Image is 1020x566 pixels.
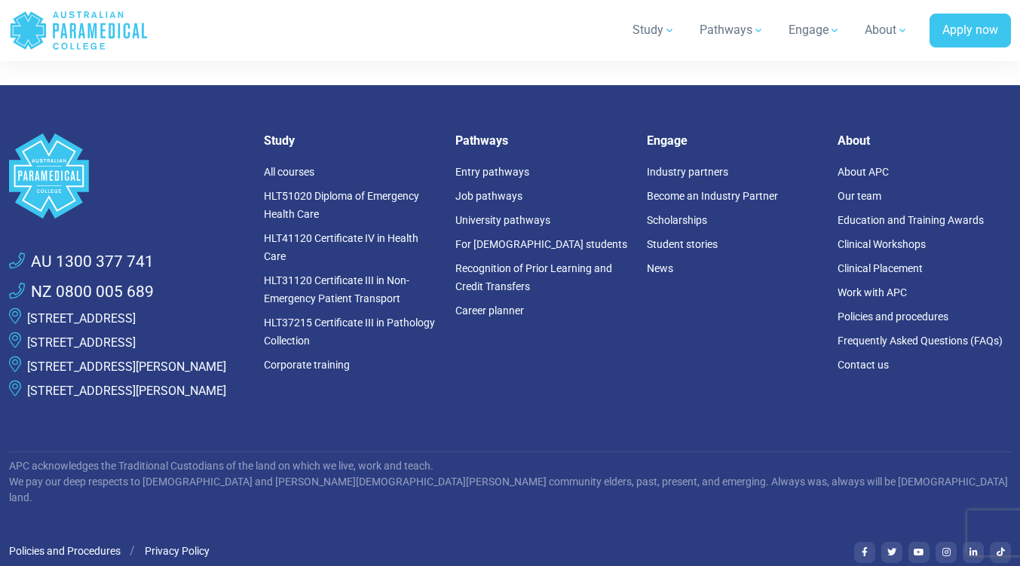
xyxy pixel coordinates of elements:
a: Contact us [838,359,889,371]
a: Work with APC [838,286,907,298]
a: Australian Paramedical College [9,6,149,55]
a: HLT37215 Certificate III in Pathology Collection [264,317,435,347]
a: Clinical Placement [838,262,923,274]
a: All courses [264,166,314,178]
a: Clinical Workshops [838,238,926,250]
a: Study [623,9,685,51]
a: Student stories [647,238,718,250]
a: Policies and Procedures [9,545,121,557]
a: HLT41120 Certificate IV in Health Care [264,232,418,262]
a: News [647,262,673,274]
a: Apply now [930,14,1011,48]
a: [STREET_ADDRESS][PERSON_NAME] [27,359,226,374]
a: University pathways [455,214,550,226]
a: Recognition of Prior Learning and Credit Transfers [455,262,612,292]
h5: About [838,133,1011,148]
a: Job pathways [455,190,522,202]
a: Engage [780,9,850,51]
a: About APC [838,166,889,178]
a: NZ 0800 005 689 [9,280,154,304]
a: [STREET_ADDRESS] [27,311,136,326]
a: [STREET_ADDRESS][PERSON_NAME] [27,384,226,398]
a: [STREET_ADDRESS] [27,335,136,350]
a: Entry pathways [455,166,529,178]
h5: Engage [647,133,820,148]
a: Industry partners [647,166,728,178]
a: AU 1300 377 741 [9,250,154,274]
a: About [856,9,917,51]
a: Career planner [455,304,524,317]
a: Scholarships [647,214,707,226]
a: Our team [838,190,881,202]
a: Space [9,133,246,219]
h5: Pathways [455,133,629,148]
a: Education and Training Awards [838,214,984,226]
a: HLT31120 Certificate III in Non-Emergency Patient Transport [264,274,409,304]
h5: Study [264,133,437,148]
a: Privacy Policy [145,545,210,557]
a: HLT51020 Diploma of Emergency Health Care [264,190,419,220]
p: APC acknowledges the Traditional Custodians of the land on which we live, work and teach. We pay ... [9,458,1011,506]
a: Pathways [691,9,773,51]
a: For [DEMOGRAPHIC_DATA] students [455,238,627,250]
a: Become an Industry Partner [647,190,778,202]
a: Policies and procedures [838,311,948,323]
a: Frequently Asked Questions (FAQs) [838,335,1003,347]
a: Corporate training [264,359,350,371]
